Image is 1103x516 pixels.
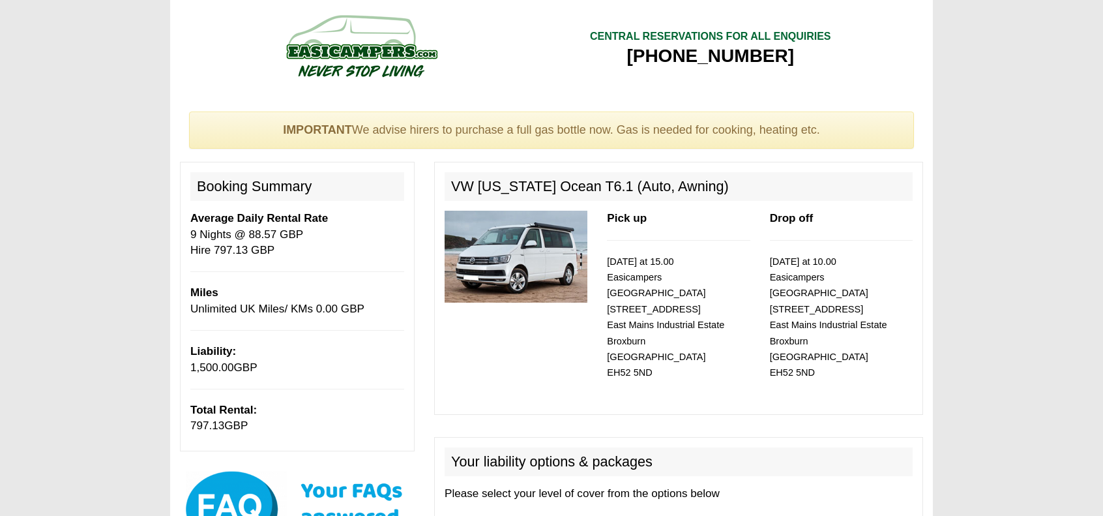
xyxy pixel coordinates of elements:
h2: Booking Summary [190,172,404,201]
b: Average Daily Rental Rate [190,212,328,224]
b: Miles [190,286,218,299]
p: GBP [190,402,404,434]
b: Pick up [607,212,647,224]
p: GBP [190,344,404,376]
strong: IMPORTANT [283,123,352,136]
b: Total Rental: [190,404,257,416]
p: Unlimited UK Miles/ KMs 0.00 GBP [190,285,404,317]
span: 797.13 [190,419,224,432]
h2: VW [US_STATE] Ocean T6.1 (Auto, Awning) [445,172,913,201]
div: [PHONE_NUMBER] [590,44,831,68]
small: [DATE] at 10.00 Easicampers [GEOGRAPHIC_DATA] [STREET_ADDRESS] East Mains Industrial Estate Broxb... [770,256,887,378]
span: 1,500.00 [190,361,234,374]
p: Please select your level of cover from the options below [445,486,913,502]
h2: Your liability options & packages [445,448,913,476]
div: We advise hirers to purchase a full gas bottle now. Gas is needed for cooking, heating etc. [189,112,914,149]
b: Drop off [770,212,813,224]
small: [DATE] at 15.00 Easicampers [GEOGRAPHIC_DATA] [STREET_ADDRESS] East Mains Industrial Estate Broxb... [607,256,724,378]
img: 315.jpg [445,211,587,303]
div: CENTRAL RESERVATIONS FOR ALL ENQUIRIES [590,29,831,44]
img: campers-checkout-logo.png [237,10,485,82]
b: Liability: [190,345,236,357]
p: 9 Nights @ 88.57 GBP Hire 797.13 GBP [190,211,404,258]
